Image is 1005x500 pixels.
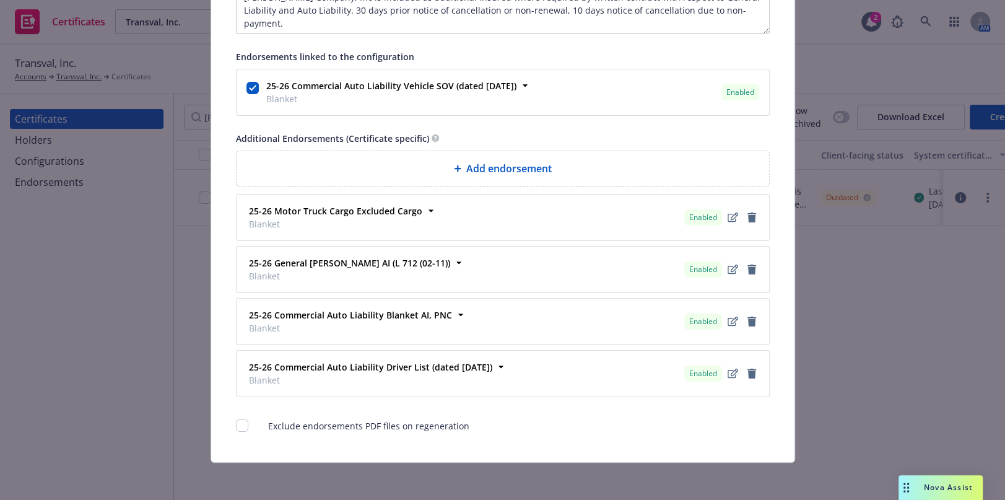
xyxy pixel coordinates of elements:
[744,262,759,277] a: remove
[898,475,983,500] button: Nova Assist
[689,212,717,223] span: Enabled
[249,217,422,230] span: Blanket
[744,314,759,329] a: remove
[744,366,759,381] a: remove
[249,322,452,335] span: Blanket
[236,51,414,63] span: Endorsements linked to the configuration
[689,316,717,327] span: Enabled
[726,87,754,98] span: Enabled
[689,368,717,379] span: Enabled
[744,210,759,225] a: remove
[726,210,741,225] a: edit
[236,151,770,186] div: Add endorsement
[236,133,429,144] span: Additional Endorsements (Certificate specific)
[689,264,717,275] span: Enabled
[249,374,492,387] span: Blanket
[249,309,452,321] strong: 25-26 Commercial Auto Liability Blanket AI, PNC
[249,361,492,373] strong: 25-26 Commercial Auto Liability Driver List (dated [DATE])
[249,257,450,269] strong: 25-26 General [PERSON_NAME] AI (L 712 (02-11))
[726,262,741,277] a: edit
[249,270,450,283] span: Blanket
[898,475,914,500] div: Drag to move
[726,366,741,381] a: edit
[268,419,469,432] span: Exclude endorsements PDF files on regeneration
[726,314,741,329] a: edit
[466,161,552,176] span: Add endorsement
[924,482,973,493] span: Nova Assist
[266,80,516,92] strong: 25-26 Commercial Auto Liability Vehicle SOV (dated [DATE])
[266,92,516,105] span: Blanket
[249,205,422,217] strong: 25-26 Motor Truck Cargo Excluded Cargo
